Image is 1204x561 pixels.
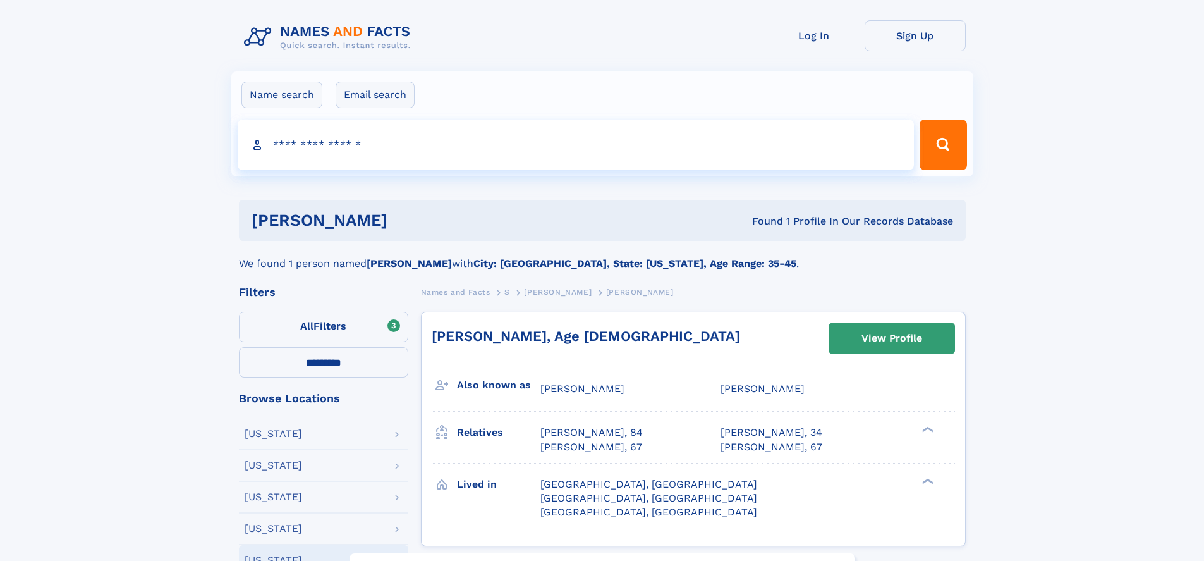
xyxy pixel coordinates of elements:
[336,82,415,108] label: Email search
[504,288,510,297] span: S
[300,320,313,332] span: All
[245,524,302,534] div: [US_STATE]
[569,214,953,228] div: Found 1 Profile In Our Records Database
[721,426,822,440] a: [PERSON_NAME], 34
[540,383,624,395] span: [PERSON_NAME]
[540,478,757,490] span: [GEOGRAPHIC_DATA], [GEOGRAPHIC_DATA]
[457,422,540,443] h3: Relatives
[245,492,302,502] div: [US_STATE]
[473,257,796,269] b: City: [GEOGRAPHIC_DATA], State: [US_STATE], Age Range: 35-45
[540,506,757,518] span: [GEOGRAPHIC_DATA], [GEOGRAPHIC_DATA]
[524,288,592,297] span: [PERSON_NAME]
[920,120,966,170] button: Search Button
[919,477,934,485] div: ❯
[245,429,302,439] div: [US_STATE]
[421,284,490,300] a: Names and Facts
[721,440,822,454] a: [PERSON_NAME], 67
[252,213,570,228] h1: [PERSON_NAME]
[829,323,954,354] a: View Profile
[241,82,322,108] label: Name search
[861,324,922,353] div: View Profile
[606,288,674,297] span: [PERSON_NAME]
[919,426,934,434] div: ❯
[367,257,452,269] b: [PERSON_NAME]
[239,241,966,271] div: We found 1 person named with .
[239,287,408,298] div: Filters
[432,328,740,344] a: [PERSON_NAME], Age [DEMOGRAPHIC_DATA]
[238,120,915,170] input: search input
[721,383,805,395] span: [PERSON_NAME]
[245,460,302,471] div: [US_STATE]
[540,440,642,454] a: [PERSON_NAME], 67
[524,284,592,300] a: [PERSON_NAME]
[540,426,643,440] a: [PERSON_NAME], 84
[457,474,540,495] h3: Lived in
[865,20,966,51] a: Sign Up
[763,20,865,51] a: Log In
[239,20,421,54] img: Logo Names and Facts
[504,284,510,300] a: S
[540,492,757,504] span: [GEOGRAPHIC_DATA], [GEOGRAPHIC_DATA]
[457,374,540,396] h3: Also known as
[239,312,408,342] label: Filters
[239,393,408,404] div: Browse Locations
